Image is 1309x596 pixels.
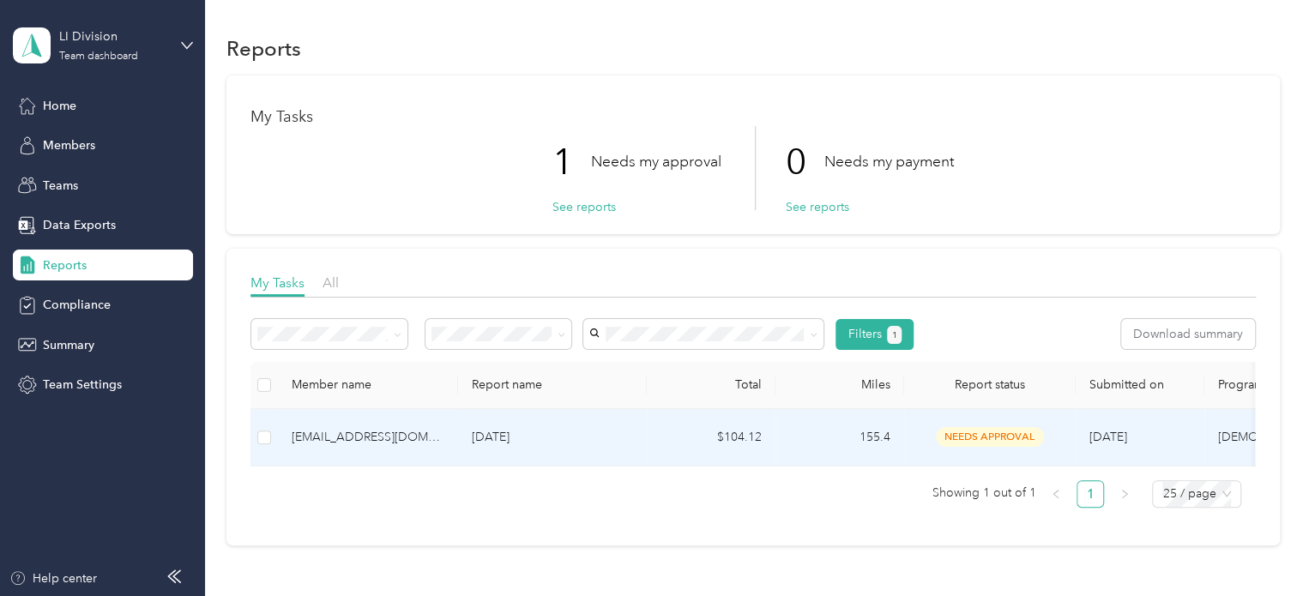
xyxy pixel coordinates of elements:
span: Members [43,136,95,154]
span: Showing 1 out of 1 [932,480,1035,506]
p: [DATE] [472,428,633,447]
span: Compliance [43,296,111,314]
th: Member name [278,362,458,409]
li: 1 [1077,480,1104,508]
h1: Reports [226,39,301,57]
span: right [1119,489,1130,499]
iframe: Everlance-gr Chat Button Frame [1213,500,1309,596]
span: 25 / page [1162,481,1231,507]
p: Needs my approval [591,151,721,172]
li: Next Page [1111,480,1138,508]
span: Home [43,97,76,115]
span: left [1051,489,1061,499]
th: Report name [458,362,647,409]
h1: My Tasks [250,108,1256,126]
span: Reports [43,256,87,274]
div: LI Division [59,27,166,45]
span: Report status [918,377,1062,392]
span: Team Settings [43,376,122,394]
div: [EMAIL_ADDRESS][DOMAIN_NAME] [292,428,444,447]
a: 1 [1077,481,1103,507]
div: Team dashboard [59,51,138,62]
button: right [1111,480,1138,508]
td: $104.12 [647,409,775,467]
button: Download summary [1121,319,1255,349]
button: Filters1 [835,319,914,350]
li: Previous Page [1042,480,1070,508]
span: [DATE] [1089,430,1127,444]
span: needs approval [936,427,1044,447]
button: 1 [887,326,902,344]
p: 1 [552,126,591,198]
span: Teams [43,177,78,195]
span: Data Exports [43,216,116,234]
p: Needs my payment [824,151,954,172]
button: See reports [786,198,849,216]
span: 1 [892,328,897,343]
div: Member name [292,377,444,392]
span: Summary [43,336,94,354]
button: Help center [9,569,97,587]
div: Total [661,377,762,392]
span: All [323,274,339,291]
p: 0 [786,126,824,198]
td: 155.4 [775,409,904,467]
div: Page Size [1152,480,1241,508]
button: left [1042,480,1070,508]
th: Submitted on [1076,362,1204,409]
div: Miles [789,377,890,392]
span: My Tasks [250,274,305,291]
button: See reports [552,198,616,216]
